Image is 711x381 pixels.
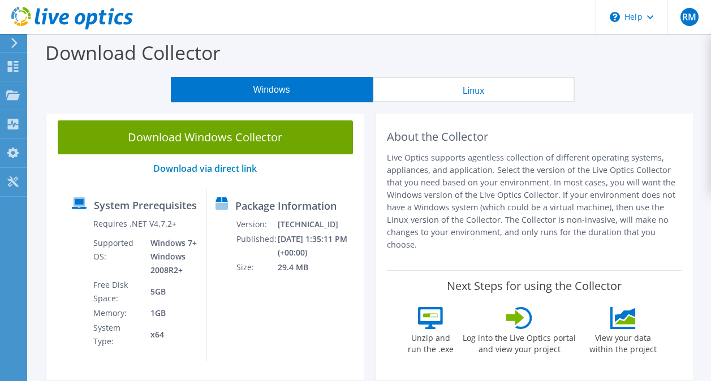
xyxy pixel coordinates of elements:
td: Supported OS: [93,236,141,278]
label: Download Collector [45,40,221,66]
td: System Type: [93,321,141,349]
button: Linux [373,77,575,102]
label: Log into the Live Optics portal and view your project [462,329,576,355]
td: Memory: [93,306,141,321]
h2: About the Collector [387,130,682,144]
label: Unzip and run the .exe [404,329,456,355]
td: [DATE] 1:35:11 PM (+00:00) [277,232,359,260]
td: Windows 7+ Windows 2008R2+ [142,236,198,278]
button: Windows [171,77,373,102]
label: Requires .NET V4.7.2+ [93,218,176,230]
a: Download Windows Collector [58,120,353,154]
td: Published: [236,232,277,260]
p: Live Optics supports agentless collection of different operating systems, appliances, and applica... [387,151,682,251]
label: System Prerequisites [94,200,197,211]
label: Next Steps for using the Collector [447,279,622,293]
td: 1GB [142,306,198,321]
td: x64 [142,321,198,349]
label: Package Information [235,200,337,211]
svg: \n [610,12,620,22]
td: Free Disk Space: [93,278,141,306]
span: RM [680,8,699,26]
td: Size: [236,260,277,275]
a: Download via direct link [153,162,257,175]
td: Version: [236,217,277,232]
td: 29.4 MB [277,260,359,275]
td: [TECHNICAL_ID] [277,217,359,232]
td: 5GB [142,278,198,306]
label: View your data within the project [582,329,663,355]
